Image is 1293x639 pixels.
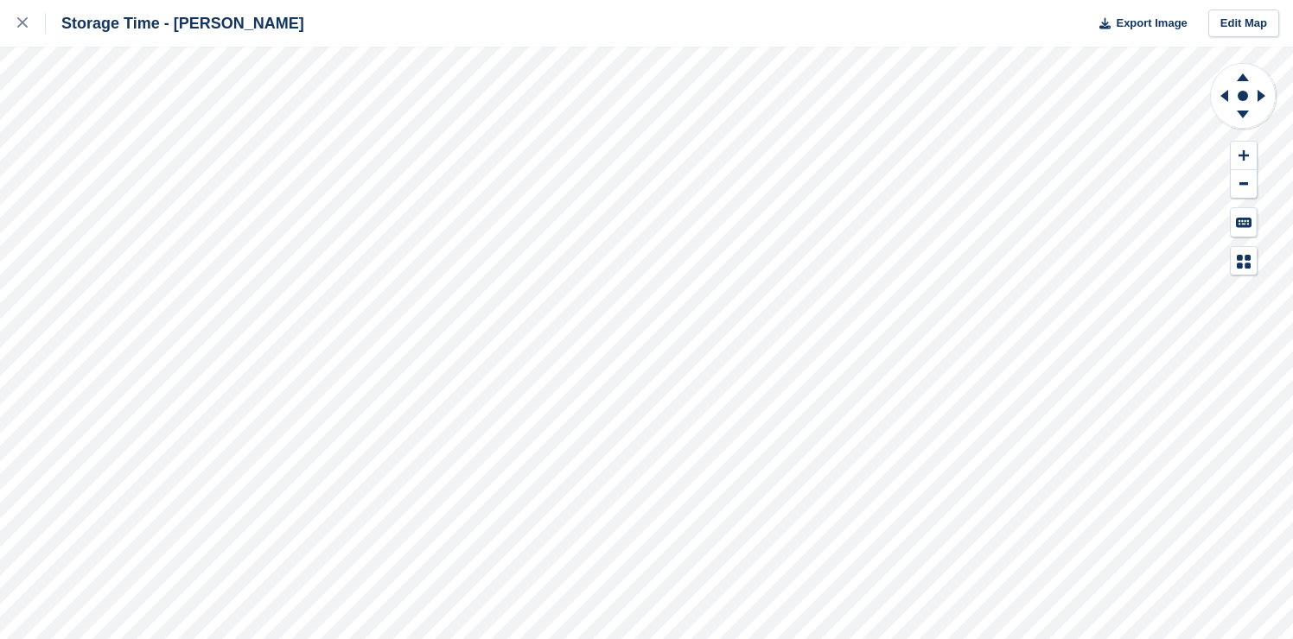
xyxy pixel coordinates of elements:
[1231,247,1257,275] button: Map Legend
[1089,9,1188,38] button: Export Image
[1231,208,1257,237] button: Keyboard Shortcuts
[1231,170,1257,199] button: Zoom Out
[1208,9,1279,38] a: Edit Map
[46,13,304,34] div: Storage Time - [PERSON_NAME]
[1231,142,1257,170] button: Zoom In
[1116,15,1187,32] span: Export Image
